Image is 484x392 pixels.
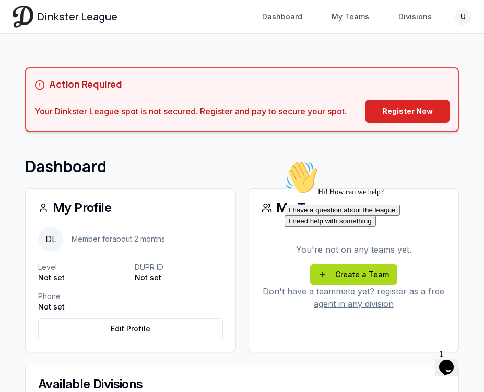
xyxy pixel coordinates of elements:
[13,6,33,27] img: Dinkster
[4,48,120,59] button: I have a question about the league
[455,8,471,25] button: U
[135,272,223,283] p: Not set
[72,234,165,244] p: Member for about 2 months
[262,201,446,214] div: My Teams
[392,7,438,26] a: Divisions
[38,9,117,24] span: Dinkster League
[38,378,446,390] div: Available Divisions
[38,291,126,302] p: Phone
[34,105,347,117] div: Your Dinkster League spot is not secured. Register and pay to secure your spot.
[325,7,375,26] a: My Teams
[4,4,38,38] img: :wave:
[262,285,446,310] p: Don't have a teammate yet?
[38,272,126,283] p: Not set
[256,7,309,26] a: Dashboard
[25,157,459,176] h1: Dashboard
[38,302,126,312] p: Not set
[4,59,96,70] button: I need help with something
[435,345,468,376] iframe: chat widget
[4,4,192,70] div: 👋Hi! How can we help?I have a question about the leagueI need help with something
[4,31,103,39] span: Hi! How can we help?
[280,157,468,340] iframe: chat widget
[365,100,450,123] a: Register Now
[49,77,122,91] h5: Action Required
[38,318,223,339] a: Edit Profile
[13,6,117,27] a: Dinkster League
[38,262,126,272] p: Level
[262,243,446,256] p: You're not on any teams yet.
[38,201,223,214] div: My Profile
[135,262,223,272] p: DUPR ID
[38,227,63,252] span: DL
